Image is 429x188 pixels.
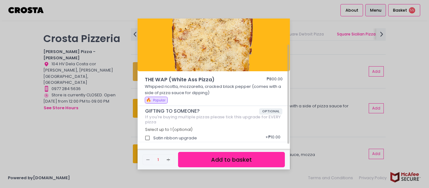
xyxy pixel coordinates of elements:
[178,152,285,167] button: Add to basket
[153,98,166,103] span: Popular
[145,83,283,96] p: Whipped ricotta, mozzarella, cracked black pepper (comes with a side of pizza sauce for dipping)
[146,97,151,103] span: 🔥
[145,115,283,124] div: If you're buying multiple pizzas please tick this upgrade for EVERY pizza
[145,127,193,132] span: Select up to 1 (optional)
[263,132,282,144] div: + ₱10.00
[267,76,283,83] div: ₱800.00
[259,108,283,115] span: OPTIONAL
[145,76,248,83] span: THE WAP (White Ass Pizza)
[145,108,259,114] span: GIFTING TO SOMEONE?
